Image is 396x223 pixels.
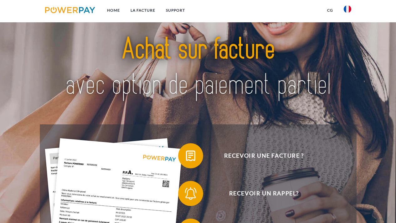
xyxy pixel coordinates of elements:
img: fr [344,5,351,13]
img: logo-powerpay.svg [45,7,95,13]
iframe: Bouton de lancement de la fenêtre de messagerie [371,198,391,218]
a: LA FACTURE [125,5,161,16]
span: Recevoir une facture ? [187,143,341,168]
img: qb_bill.svg [183,148,198,164]
span: Recevoir un rappel? [187,181,341,206]
a: CG [322,5,338,16]
img: title-powerpay_fr.svg [60,22,336,112]
img: qb_bell.svg [183,186,198,201]
a: Home [102,5,125,16]
a: Support [161,5,190,16]
button: Recevoir une facture ? [178,143,341,168]
button: Recevoir un rappel? [178,181,341,206]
